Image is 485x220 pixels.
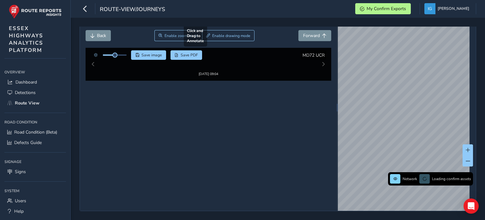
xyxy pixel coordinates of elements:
a: Signs [4,167,66,177]
img: Thumbnail frame [189,57,228,63]
a: Road Condition (Beta) [4,127,66,137]
span: ESSEX HIGHWAYS ANALYTICS PLATFORM [9,25,43,54]
span: Detections [15,90,36,96]
span: Forward [303,33,320,39]
span: My Confirm Exports [367,6,406,12]
button: Zoom [154,30,202,41]
span: route-view/journeys [100,5,165,14]
button: My Confirm Exports [355,3,411,14]
span: Users [15,198,26,204]
img: diamond-layout [424,3,435,14]
span: Enable zoom mode [165,33,198,38]
span: Help [14,208,24,214]
span: [PERSON_NAME] [438,3,469,14]
button: Save [131,50,166,60]
div: [DATE] 09:04 [189,63,228,68]
a: Dashboard [4,77,66,87]
button: [PERSON_NAME] [424,3,471,14]
span: Dashboard [15,79,37,85]
div: Road Condition [4,117,66,127]
span: Road Condition (Beta) [14,129,57,135]
span: Save image [141,53,162,58]
span: Loading confirm assets [432,176,471,181]
span: Network [403,176,417,181]
button: PDF [171,50,202,60]
button: Back [86,30,111,41]
div: Signage [4,157,66,167]
button: Draw [202,30,255,41]
a: Detections [4,87,66,98]
div: System [4,186,66,196]
span: Defects Guide [14,140,42,146]
div: Overview [4,67,66,77]
span: Enable drawing mode [212,33,250,38]
span: Back [97,33,106,39]
span: Route View [15,100,39,106]
button: Forward [298,30,331,41]
a: Help [4,206,66,217]
div: Open Intercom Messenger [464,198,479,214]
a: Users [4,196,66,206]
img: rr logo [9,4,62,19]
span: Save PDF [181,53,198,58]
a: Route View [4,98,66,108]
span: MD72 UCR [302,52,325,58]
a: Defects Guide [4,137,66,148]
span: Signs [15,169,26,175]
